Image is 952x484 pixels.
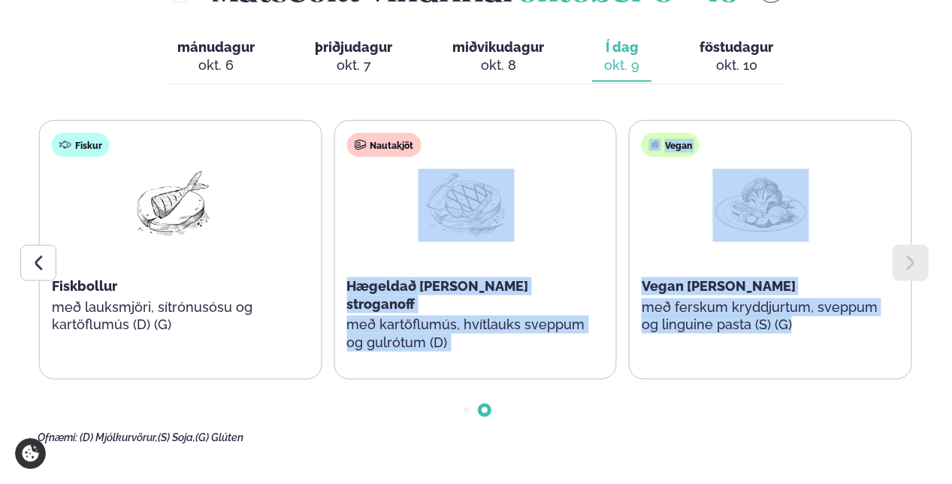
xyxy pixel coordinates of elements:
[604,38,639,56] span: Í dag
[52,278,117,294] span: Fiskbollur
[464,407,470,413] span: Go to slide 1
[158,431,195,443] span: (S) Soja,
[346,278,528,312] span: Hægeldað [PERSON_NAME] stroganoff
[642,133,700,157] div: Vegan
[177,39,255,55] span: mánudagur
[15,438,46,469] a: Cookie settings
[165,32,267,82] button: mánudagur okt. 6
[38,431,77,443] span: Ofnæmi:
[592,32,651,82] button: Í dag okt. 9
[346,316,585,352] p: með kartöflumús, hvítlauks sveppum og gulrótum (D)
[195,431,243,443] span: (G) Glúten
[52,298,291,334] p: með lauksmjöri, sítrónusósu og kartöflumús (D) (G)
[80,431,158,443] span: (D) Mjólkurvörur,
[303,32,404,82] button: þriðjudagur okt. 7
[346,133,421,157] div: Nautakjöt
[604,56,639,74] div: okt. 9
[688,32,785,82] button: föstudagur okt. 10
[354,139,366,151] img: beef.svg
[440,32,556,82] button: miðvikudagur okt. 8
[642,298,881,334] p: með ferskum kryddjurtum, sveppum og linguine pasta (S) (G)
[59,139,71,151] img: fish.svg
[177,56,255,74] div: okt. 6
[52,133,110,157] div: Fiskur
[418,169,514,239] img: Beef-Meat.png
[452,39,544,55] span: miðvikudagur
[642,278,796,294] span: Vegan [PERSON_NAME]
[713,169,809,239] img: Vegan.png
[700,39,773,55] span: föstudagur
[452,56,544,74] div: okt. 8
[315,39,392,55] span: þriðjudagur
[700,56,773,74] div: okt. 10
[649,139,661,151] img: Vegan.svg
[482,407,488,413] span: Go to slide 2
[315,56,392,74] div: okt. 7
[123,169,219,239] img: Fish.png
